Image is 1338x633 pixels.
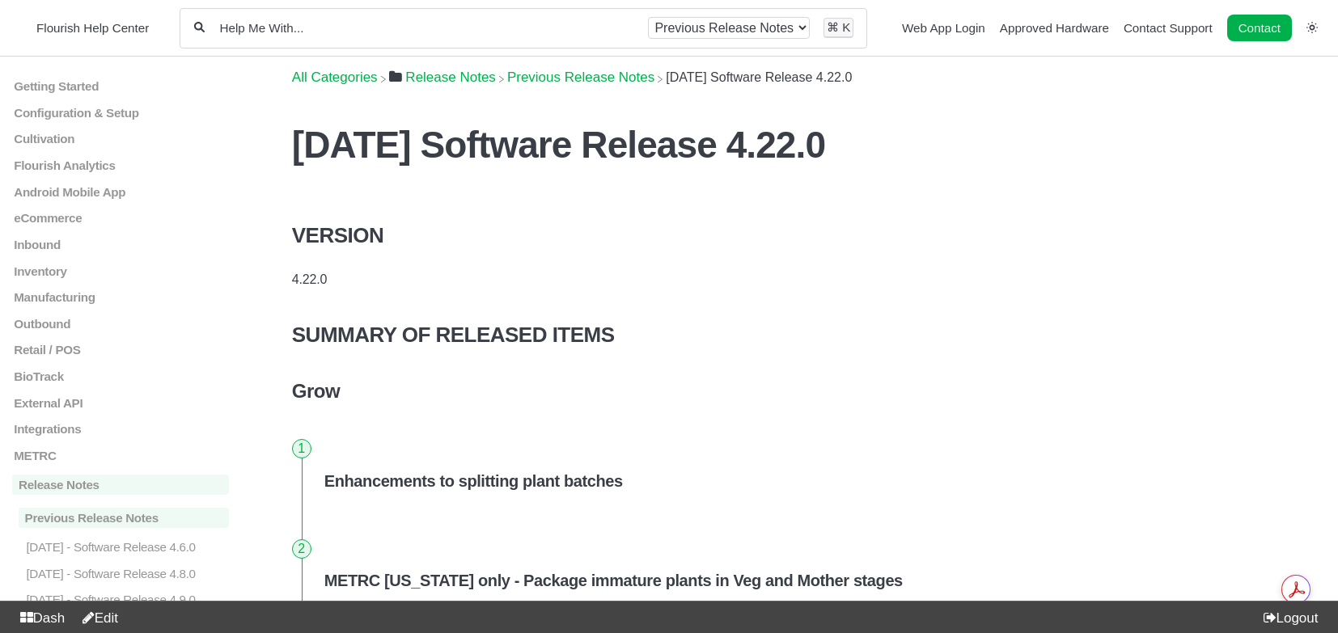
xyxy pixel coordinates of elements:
[75,610,118,626] a: Edit
[1227,15,1292,41] a: Contact
[24,593,229,606] p: [DATE] - Software Release 4.9.0
[292,323,615,347] strong: SUMMARY OF RELEASED ITEMS
[36,21,149,35] span: Flourish Help Center
[20,17,28,39] img: Flourish Help Center Logo
[12,264,229,277] a: Inventory
[12,396,229,410] a: External API
[292,70,378,85] a: Breadcrumb link to All Categories
[507,70,654,85] a: Previous Release Notes
[324,572,1039,589] h5: METRC [US_STATE] only - Package immature plants in Veg and Mother stages
[12,508,229,528] a: Previous Release Notes
[12,317,229,331] a: Outbound
[13,610,65,626] a: Dash
[292,269,1046,290] p: 4.22.0
[842,20,850,34] kbd: K
[292,123,1046,167] h1: [DATE] Software Release 4.22.0
[1124,21,1213,35] a: Contact Support navigation item
[1306,20,1318,34] a: Switch dark mode setting
[12,106,229,120] a: Configuration & Setup
[12,566,229,580] a: [DATE] - Software Release 4.8.0
[12,343,229,357] a: Retail / POS
[19,508,229,528] p: Previous Release Notes
[389,70,496,85] a: Release Notes
[292,380,1046,403] h4: Grow
[218,20,635,36] input: Help Me With...
[1000,21,1109,35] a: Approved Hardware navigation item
[292,223,383,247] strong: VERSION
[20,17,149,39] a: Flourish Help Center
[12,132,229,146] a: Cultivation
[24,566,229,580] p: [DATE] - Software Release 4.8.0
[12,211,229,225] a: eCommerce
[12,475,229,495] a: Release Notes
[12,369,229,383] a: BioTrack
[666,70,852,84] span: [DATE] Software Release 4.22.0
[12,593,229,606] a: [DATE] - Software Release 4.9.0
[12,449,229,462] a: METRC
[12,158,229,172] a: Flourish Analytics
[12,540,229,554] a: [DATE] - Software Release 4.6.0
[12,185,229,199] a: Android Mobile App
[507,70,654,86] span: ​Previous Release Notes
[902,21,985,35] a: Web App Login navigation item
[292,70,378,86] span: All Categories
[324,473,1039,489] h5: Enhancements to splitting plant batches
[12,79,229,93] a: Getting Started
[12,422,229,436] a: Integrations
[12,238,229,251] a: Inbound
[1223,17,1296,40] li: Contact desktop
[24,540,229,554] p: [DATE] - Software Release 4.6.0
[405,70,496,86] span: ​Release Notes
[827,20,839,34] kbd: ⌘
[12,290,229,304] a: Manufacturing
